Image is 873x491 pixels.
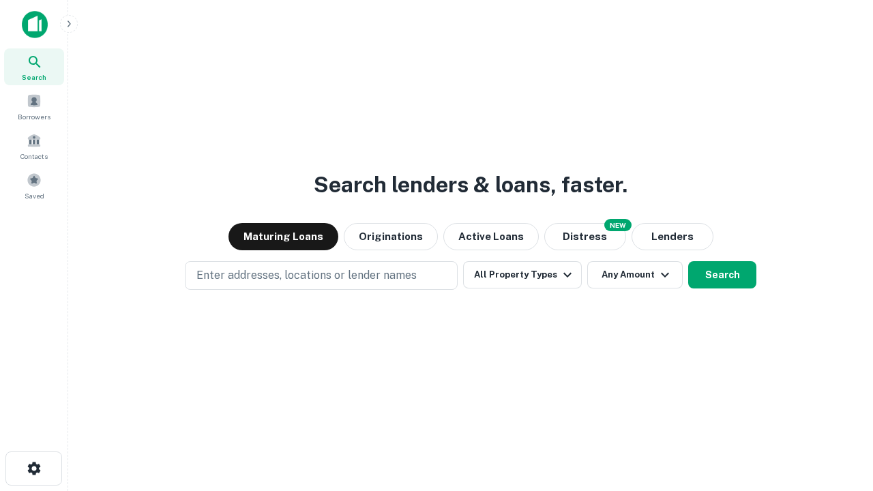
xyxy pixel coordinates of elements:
[544,223,626,250] button: Search distressed loans with lien and other non-mortgage details.
[228,223,338,250] button: Maturing Loans
[18,111,50,122] span: Borrowers
[314,168,627,201] h3: Search lenders & loans, faster.
[196,267,417,284] p: Enter addresses, locations or lender names
[604,219,632,231] div: NEW
[443,223,539,250] button: Active Loans
[587,261,683,288] button: Any Amount
[4,48,64,85] a: Search
[4,88,64,125] a: Borrowers
[185,261,458,290] button: Enter addresses, locations or lender names
[20,151,48,162] span: Contacts
[688,261,756,288] button: Search
[463,261,582,288] button: All Property Types
[4,128,64,164] a: Contacts
[805,382,873,447] iframe: Chat Widget
[22,11,48,38] img: capitalize-icon.png
[25,190,44,201] span: Saved
[22,72,46,83] span: Search
[632,223,713,250] button: Lenders
[344,223,438,250] button: Originations
[4,167,64,204] a: Saved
